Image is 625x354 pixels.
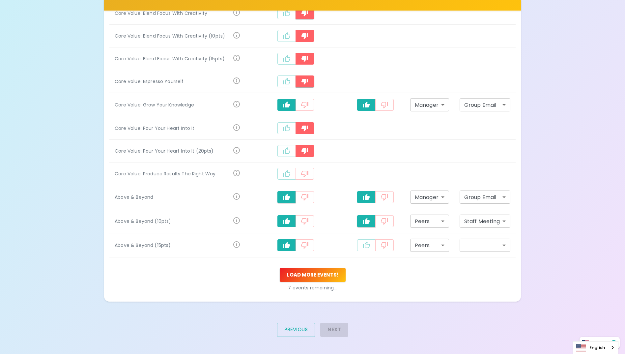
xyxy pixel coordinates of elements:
[115,102,233,108] div: Core Value: Grow Your Knowledge
[573,341,618,354] a: English
[115,78,233,85] div: Core Value: Espresso Yourself
[580,337,620,349] button: English
[233,31,241,39] svg: Achieve goals today and innovate for tomorrow
[233,217,241,224] svg: For going above and beyond!
[460,215,510,228] div: Staff Meeting
[582,340,589,345] img: United States flag
[410,191,449,204] div: Manager
[115,33,233,39] div: Core Value: Blend Focus With Creativity (10pts)
[277,323,315,337] button: Previous
[115,242,233,249] div: Above & Beyond (15pts)
[233,146,241,154] svg: Come to work to make a difference in your own way
[115,194,233,200] div: Above & Beyond
[591,339,608,346] p: English
[410,239,449,252] div: Peers
[460,98,510,111] div: Group Email
[233,77,241,85] svg: Share your voice and your ideas
[410,215,449,228] div: Peers
[233,54,241,62] svg: Achieve goals today and innovate for tomorrow
[115,170,233,177] div: Core Value: Produce Results The Right Way
[233,241,241,249] svg: For going above and beyond!
[233,9,241,16] svg: Achieve goals today and innovate for tomorrow
[573,341,618,354] div: Language
[233,169,241,177] svg: Find success working together and doing the right thing
[410,98,449,111] div: Manager
[115,10,233,16] div: Core Value: Blend Focus With Creativity
[280,268,346,282] button: Load more events!
[233,192,241,200] svg: For going above and beyond!
[109,284,516,291] p: 7 events remaining...
[115,125,233,132] div: Core Value: Pour Your Heart Into It
[573,341,618,354] aside: Language selected: English
[115,148,233,154] div: Core Value: Pour Your Heart Into It (20pts)
[115,218,233,224] div: Above & Beyond (10pts)
[115,55,233,62] div: Core Value: Blend Focus With Creativity (15pts)
[233,100,241,108] svg: Follow your curiosity and learn together
[233,124,241,132] svg: Come to work to make a difference in your own way
[460,191,510,204] div: Group Email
